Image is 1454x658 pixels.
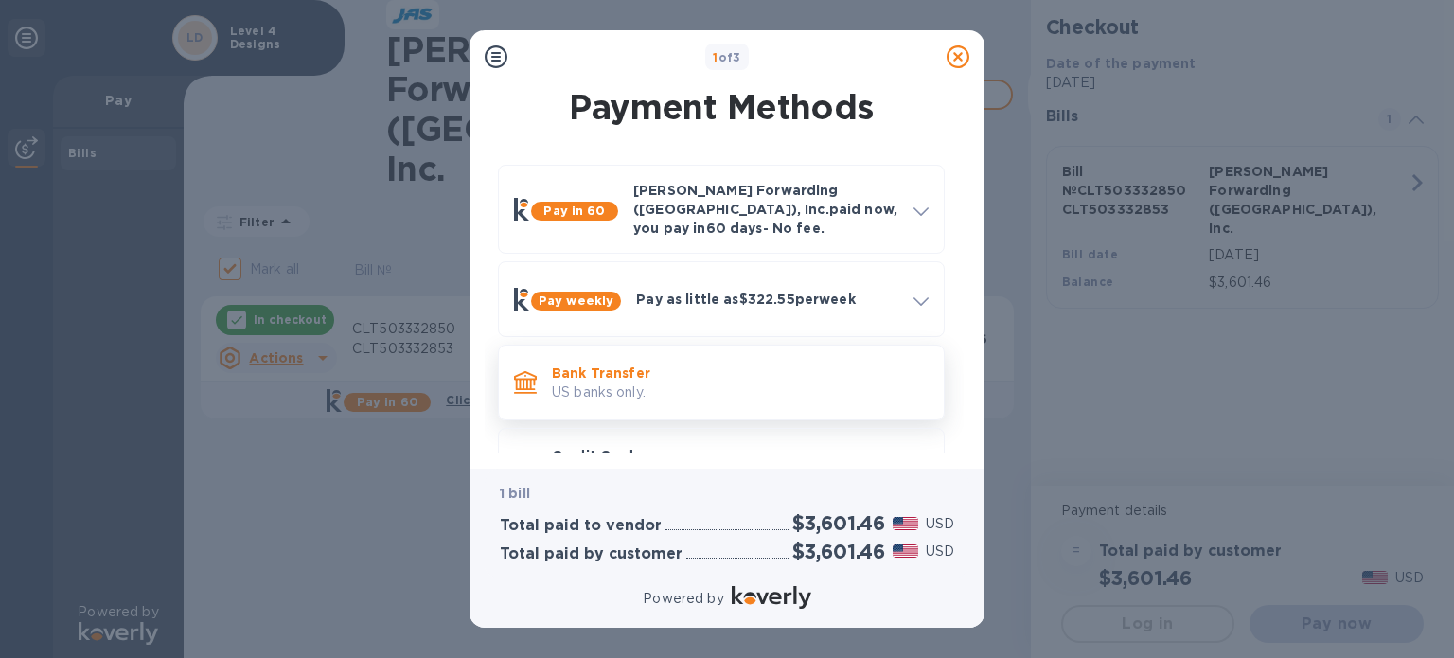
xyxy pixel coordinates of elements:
[552,364,929,382] p: Bank Transfer
[552,382,929,402] p: US banks only.
[893,517,918,530] img: USD
[500,545,683,563] h3: Total paid by customer
[539,293,613,308] b: Pay weekly
[926,514,954,534] p: USD
[792,511,885,535] h2: $3,601.46
[633,181,898,238] p: [PERSON_NAME] Forwarding ([GEOGRAPHIC_DATA]), Inc. paid now, you pay in 60 days - No fee.
[893,544,918,558] img: USD
[643,589,723,609] p: Powered by
[713,50,718,64] span: 1
[543,204,605,218] b: Pay in 60
[636,290,898,309] p: Pay as little as $322.55 per week
[552,446,929,465] p: Credit Card
[926,542,954,561] p: USD
[500,517,662,535] h3: Total paid to vendor
[713,50,741,64] b: of 3
[792,540,885,563] h2: $3,601.46
[732,586,811,609] img: Logo
[494,87,949,127] h1: Payment Methods
[500,486,530,501] b: 1 bill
